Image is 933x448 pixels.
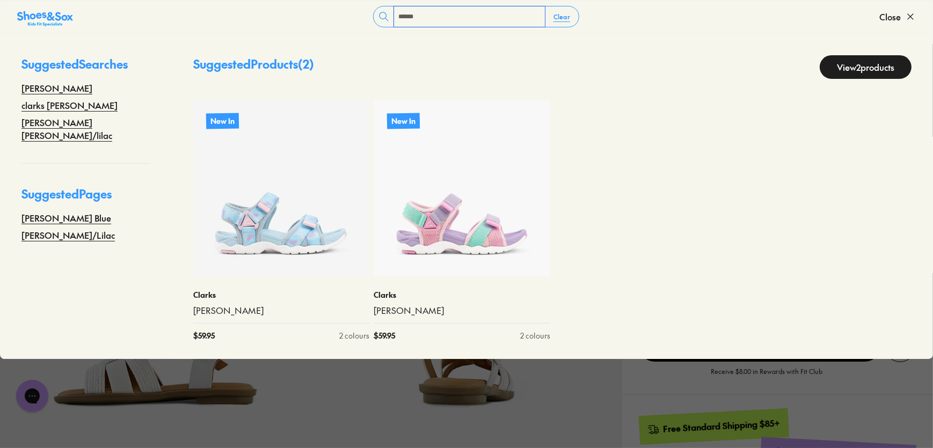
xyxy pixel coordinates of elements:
[17,8,73,25] a: Shoes &amp; Sox
[374,100,551,277] a: New In
[520,330,550,341] div: 2 colours
[21,116,150,142] a: [PERSON_NAME] [PERSON_NAME]/lilac
[193,305,370,317] a: [PERSON_NAME]
[21,99,118,112] a: clarks [PERSON_NAME]
[21,211,111,224] a: [PERSON_NAME] Blue
[340,330,370,341] div: 2 colours
[193,100,370,277] a: New In
[193,55,314,79] p: Suggested Products
[820,55,912,79] a: View2products
[662,417,780,435] div: Free Standard Shipping $85+
[11,376,54,416] iframe: Gorgias live chat messenger
[638,408,789,445] a: Free Standard Shipping $85+
[374,330,396,341] span: $ 59.95
[193,289,370,300] p: Clarks
[21,55,150,82] p: Suggested Searches
[193,330,215,341] span: $ 59.95
[374,289,551,300] p: Clarks
[545,7,579,26] button: Clear
[879,5,916,28] button: Close
[21,185,150,211] p: Suggested Pages
[374,305,551,317] a: [PERSON_NAME]
[21,229,115,241] a: [PERSON_NAME]/Lilac
[879,10,901,23] span: Close
[21,82,92,94] a: [PERSON_NAME]
[711,366,822,386] p: Receive $8.00 in Rewards with Fit Club
[206,113,239,129] p: New In
[17,10,73,27] img: SNS_Logo_Responsive.svg
[387,113,419,129] p: New In
[298,56,314,72] span: ( 2 )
